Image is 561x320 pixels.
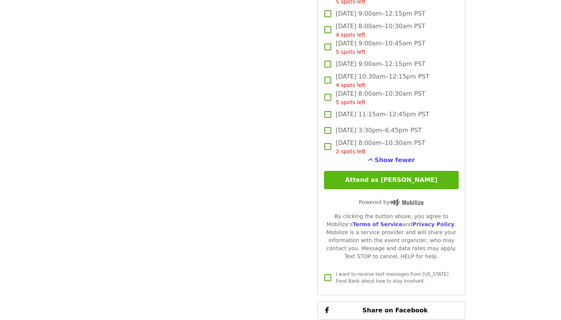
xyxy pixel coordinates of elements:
span: [DATE] 8:00am–10:30am PST [336,89,426,106]
span: Share on Facebook [363,307,428,314]
span: [DATE] 8:00am–10:30am PST [336,138,426,156]
div: By clicking the button above, you agree to Mobilize's and . Mobilize is a service provider and wi... [324,212,459,261]
span: 2 spots left [336,148,366,154]
a: Terms of Service [353,221,403,227]
span: [DATE] 9:00am–12:15pm PST [336,59,426,69]
span: Powered by [359,199,424,205]
span: 5 spots left [336,99,366,105]
span: [DATE] 3:30pm–6:45pm PST [336,126,422,135]
span: 4 spots left [336,82,366,88]
span: 4 spots left [336,32,366,38]
span: [DATE] 11:15am–12:45pm PST [336,110,429,119]
span: [DATE] 9:00am–12:15pm PST [336,9,426,18]
img: Powered by Mobilize [390,199,424,206]
button: Share on Facebook [318,301,465,320]
span: 5 spots left [336,49,366,55]
a: Privacy Policy [413,221,455,227]
span: [DATE] 8:00am–10:30am PST [336,22,426,39]
button: See more timeslots [368,156,415,165]
span: I want to receive text messages from [US_STATE] Food Bank about how to stay involved. [336,272,448,284]
span: Show fewer [375,156,415,164]
span: [DATE] 9:00am–10:45am PST [336,39,426,56]
span: [DATE] 10:30am–12:15pm PST [336,72,429,89]
button: Attend as [PERSON_NAME] [324,171,459,189]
